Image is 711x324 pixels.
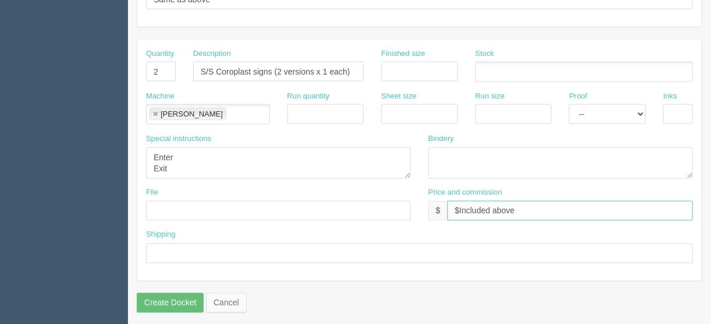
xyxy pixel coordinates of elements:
label: Description [193,48,231,59]
label: Stock [475,48,495,59]
label: Price and commission [428,188,502,199]
label: Special instructions [146,133,211,145]
input: Create Docket [137,293,204,313]
label: Proof [569,91,587,102]
div: $ [428,201,447,221]
a: Cancel [206,293,247,313]
label: Inks [663,91,677,102]
label: Shipping [146,230,176,241]
label: Run size [475,91,505,102]
label: Quantity [146,48,174,59]
label: Sheet size [381,91,417,102]
label: Machine [146,91,175,102]
span: translation missing: en.helpers.links.cancel [214,298,239,308]
label: Bindery [428,133,454,145]
div: [PERSON_NAME] [161,110,223,118]
label: Finished size [381,48,425,59]
label: File [146,188,158,199]
label: Run quantity [287,91,330,102]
